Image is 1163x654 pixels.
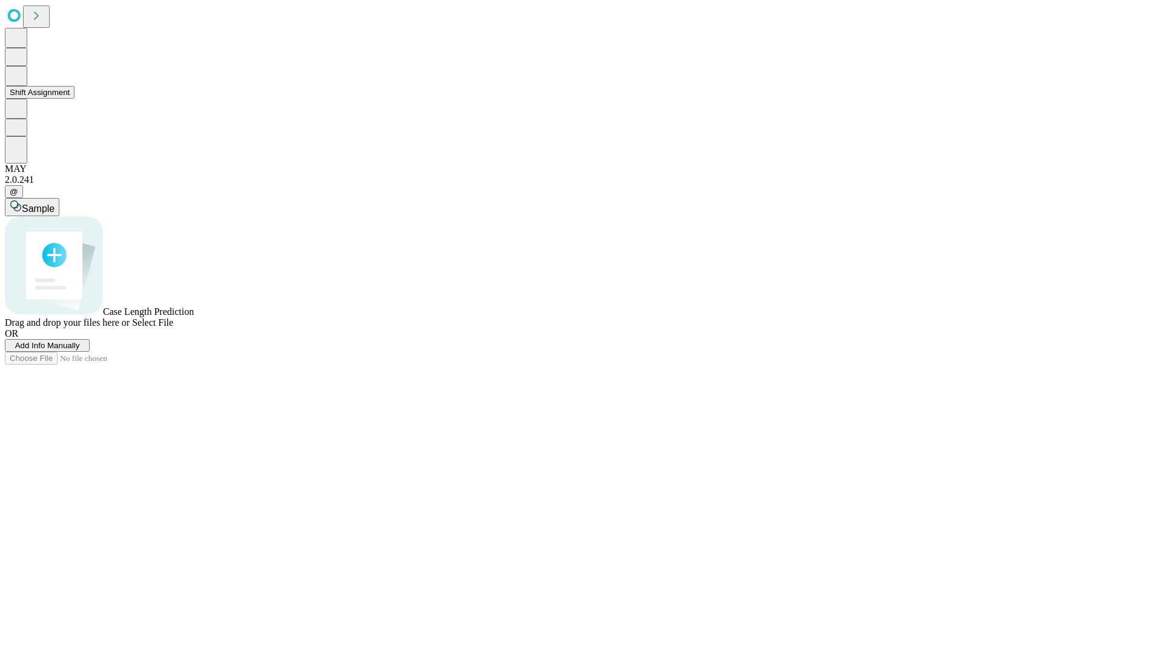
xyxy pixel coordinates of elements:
[5,174,1158,185] div: 2.0.241
[22,203,55,214] span: Sample
[10,187,18,196] span: @
[5,163,1158,174] div: MAY
[5,86,75,99] button: Shift Assignment
[132,317,173,328] span: Select File
[5,185,23,198] button: @
[5,339,90,352] button: Add Info Manually
[5,317,130,328] span: Drag and drop your files here or
[5,198,59,216] button: Sample
[5,328,18,339] span: OR
[15,341,80,350] span: Add Info Manually
[103,306,194,317] span: Case Length Prediction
